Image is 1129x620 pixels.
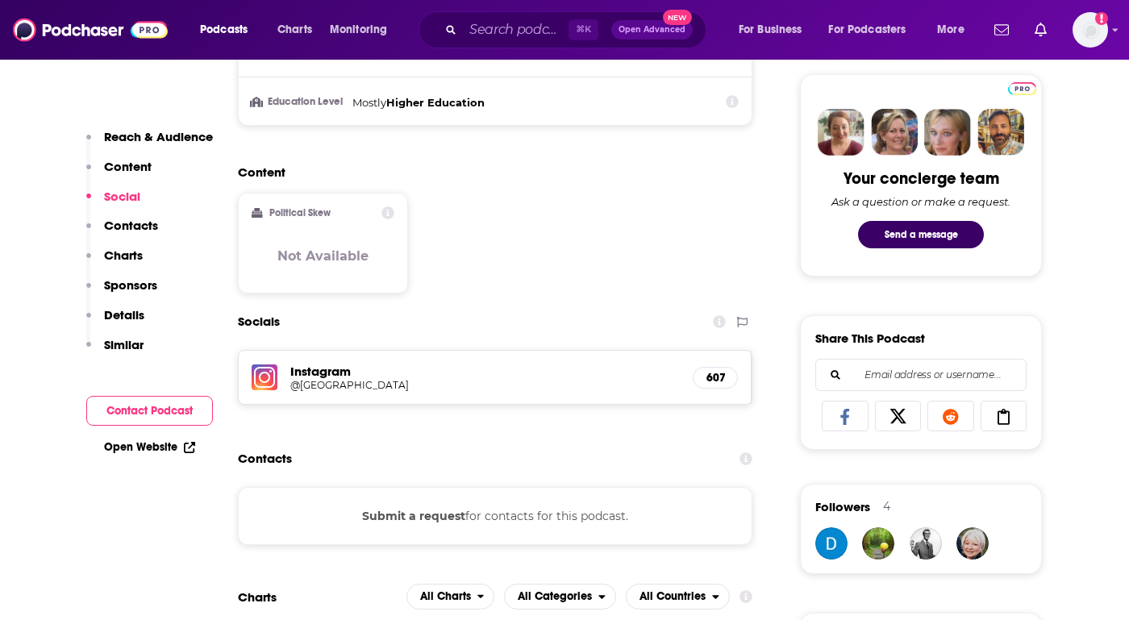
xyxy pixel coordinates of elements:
button: open menu [626,584,730,610]
span: ⌘ K [569,19,598,40]
button: Sponsors [86,277,157,307]
span: All Charts [420,591,471,602]
img: iconImage [252,364,277,390]
button: Details [86,307,144,337]
div: Your concierge team [844,169,999,189]
a: Open Website [104,440,195,454]
span: For Business [739,19,802,41]
a: Share on X/Twitter [875,401,922,431]
a: Show notifications dropdown [988,16,1015,44]
img: engel_kraus [910,527,942,560]
h5: 607 [706,371,724,385]
span: Podcasts [200,19,248,41]
span: New [663,10,692,25]
div: Search podcasts, credits, & more... [434,11,722,48]
img: Podchaser Pro [1008,82,1036,95]
h5: Instagram [290,364,680,379]
h2: Countries [626,584,730,610]
img: Barbara Profile [871,109,918,156]
h3: Not Available [277,248,369,264]
span: More [937,19,964,41]
input: Email address or username... [829,360,1013,390]
a: Share on Reddit [927,401,974,431]
p: Reach & Audience [104,129,213,144]
button: Submit a request [362,507,465,525]
span: All Countries [639,591,706,602]
div: for contacts for this podcast. [238,487,752,545]
span: All Categories [518,591,592,602]
span: Followers [815,499,870,514]
h2: Socials [238,306,280,337]
h2: Charts [238,589,277,605]
input: Search podcasts, credits, & more... [463,17,569,43]
button: open menu [819,17,930,43]
button: Reach & Audience [86,129,213,159]
button: open menu [504,584,616,610]
span: Higher Education [386,96,485,109]
button: Send a message [858,221,984,248]
svg: Add a profile image [1095,12,1108,25]
span: Charts [277,19,312,41]
h2: Content [238,164,739,180]
p: Charts [104,248,143,263]
button: Contacts [86,218,158,248]
div: 4 [883,499,890,514]
button: open menu [727,17,823,43]
button: Open AdvancedNew [611,20,693,40]
img: Jules Profile [924,109,971,156]
button: open menu [406,584,495,610]
a: Copy Link [981,401,1027,431]
p: Sponsors [104,277,157,293]
h2: Categories [504,584,616,610]
button: Social [86,189,140,218]
h3: Share This Podcast [815,331,925,346]
p: Details [104,307,144,322]
img: anna.r.farb [862,527,894,560]
h3: Education Level [252,97,346,107]
h5: @[GEOGRAPHIC_DATA] [290,379,548,391]
button: open menu [319,17,408,43]
img: Sydney Profile [818,109,864,156]
button: Similar [86,337,144,367]
button: open menu [189,17,269,43]
img: Damie [815,527,848,560]
img: Jon Profile [977,109,1024,156]
span: Open Advanced [619,26,685,34]
a: @[GEOGRAPHIC_DATA] [290,379,680,391]
button: open menu [926,17,985,43]
span: For Podcasters [828,19,906,41]
h2: Platforms [406,584,495,610]
div: Ask a question or make a request. [831,195,1010,208]
a: Pro website [1008,80,1036,95]
button: Show profile menu [1073,12,1108,48]
img: Podchaser - Follow, Share and Rate Podcasts [13,15,168,45]
p: Contacts [104,218,158,233]
button: Content [86,159,152,189]
p: Similar [104,337,144,352]
a: Show notifications dropdown [1028,16,1053,44]
img: User Profile [1073,12,1108,48]
p: Social [104,189,140,204]
button: Charts [86,248,143,277]
span: Mostly [352,96,386,109]
a: Charts [267,17,322,43]
a: Share on Facebook [822,401,869,431]
span: Monitoring [330,19,387,41]
button: Contact Podcast [86,396,213,426]
p: Content [104,159,152,174]
h2: Political Skew [269,207,331,218]
h2: Contacts [238,443,292,474]
img: llmulock [956,527,989,560]
div: Search followers [815,359,1027,391]
span: Logged in as wondermedianetwork [1073,12,1108,48]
